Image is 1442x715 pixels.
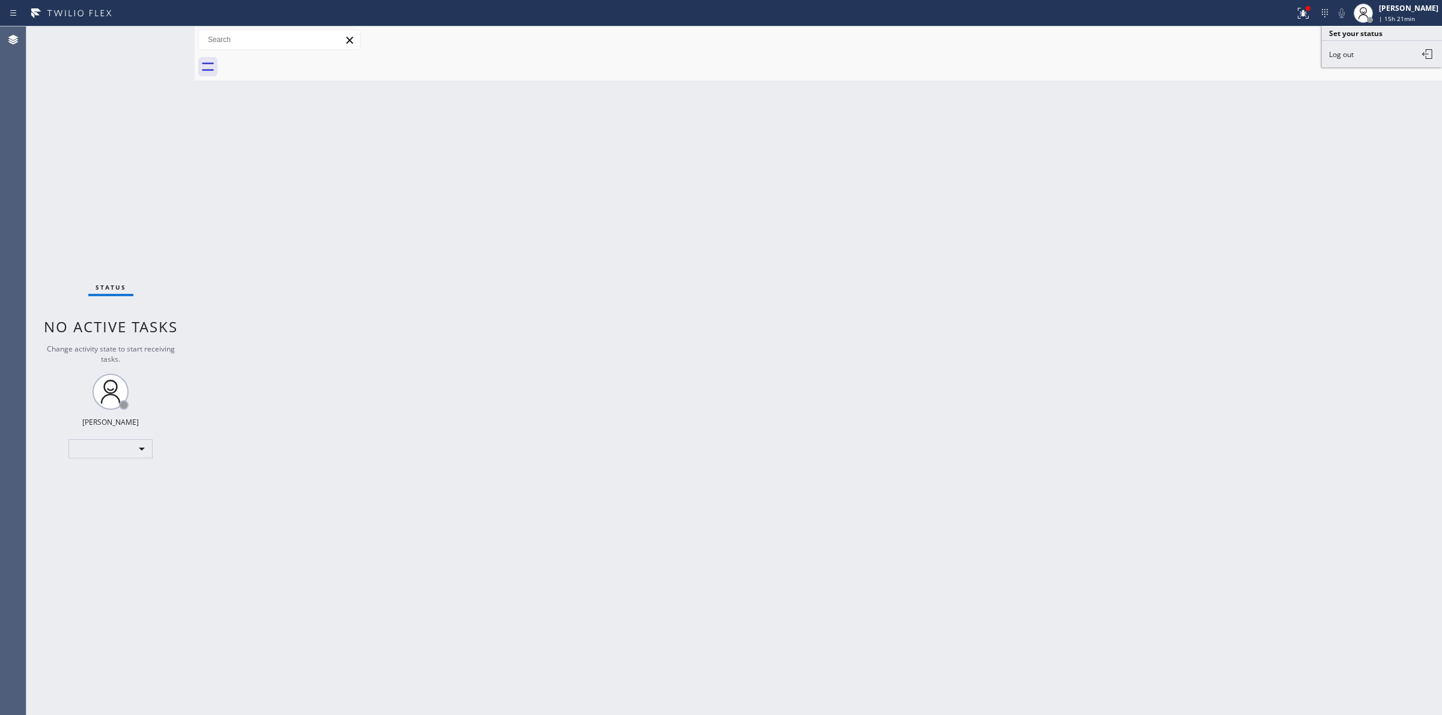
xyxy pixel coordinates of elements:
input: Search [199,30,360,49]
span: | 15h 21min [1379,14,1415,23]
div: ​ [68,439,153,458]
button: Mute [1333,5,1350,22]
span: Change activity state to start receiving tasks. [47,344,175,364]
span: No active tasks [44,317,178,336]
span: Status [96,283,126,291]
div: [PERSON_NAME] [82,417,139,427]
div: [PERSON_NAME] [1379,3,1438,13]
